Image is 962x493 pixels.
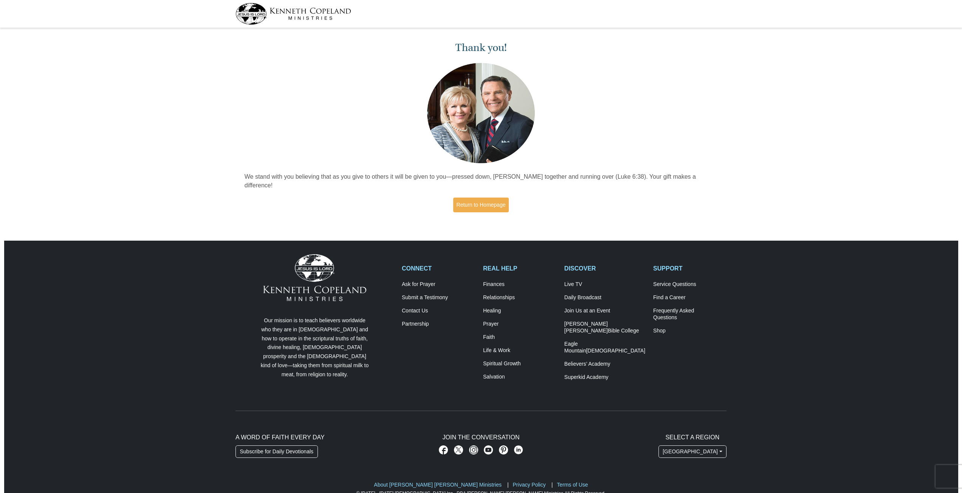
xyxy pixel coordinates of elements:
h2: Select A Region [658,434,727,441]
h2: DISCOVER [564,265,645,272]
h2: Join The Conversation [402,434,560,441]
a: Life & Work [483,347,556,354]
a: Finances [483,281,556,288]
a: Salvation [483,374,556,380]
span: A Word of Faith Every Day [235,434,325,440]
a: [PERSON_NAME] [PERSON_NAME]Bible College [564,321,645,334]
a: Privacy Policy [513,482,546,488]
a: Faith [483,334,556,341]
h2: CONNECT [402,265,475,272]
a: Frequently AskedQuestions [653,308,727,321]
img: Kenneth and Gloria [425,61,537,165]
a: About [PERSON_NAME] [PERSON_NAME] Ministries [374,482,502,488]
button: [GEOGRAPHIC_DATA] [658,445,727,458]
a: Prayer [483,321,556,328]
a: Healing [483,308,556,314]
a: Service Questions [653,281,727,288]
p: Our mission is to teach believers worldwide who they are in [DEMOGRAPHIC_DATA] and how to operate... [259,316,370,379]
a: Believers’ Academy [564,361,645,368]
a: Eagle Mountain[DEMOGRAPHIC_DATA] [564,341,645,354]
img: Kenneth Copeland Ministries [263,254,366,301]
a: Live TV [564,281,645,288]
a: Relationships [483,294,556,301]
a: Superkid Academy [564,374,645,381]
a: Daily Broadcast [564,294,645,301]
a: Ask for Prayer [402,281,475,288]
a: Find a Career [653,294,727,301]
a: Return to Homepage [453,198,509,212]
a: Shop [653,328,727,334]
p: We stand with you believing that as you give to others it will be given to you—pressed down, [PER... [245,173,718,190]
h2: REAL HELP [483,265,556,272]
a: Submit a Testimony [402,294,475,301]
a: Contact Us [402,308,475,314]
span: [DEMOGRAPHIC_DATA] [586,348,645,354]
a: Terms of Use [557,482,588,488]
h2: SUPPORT [653,265,727,272]
a: Subscribe for Daily Devotionals [235,445,318,458]
a: Spiritual Growth [483,360,556,367]
span: Bible College [608,328,639,334]
a: Partnership [402,321,475,328]
a: Join Us at an Event [564,308,645,314]
h1: Thank you! [245,42,718,54]
img: kcm-header-logo.svg [235,3,351,25]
